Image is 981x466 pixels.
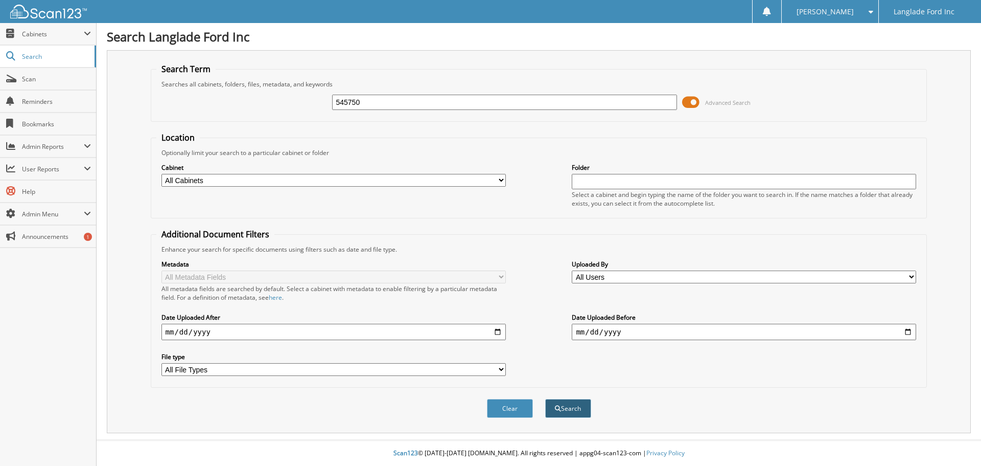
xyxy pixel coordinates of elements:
[156,132,200,143] legend: Location
[161,284,506,302] div: All metadata fields are searched by default. Select a cabinet with metadata to enable filtering b...
[545,399,591,418] button: Search
[156,245,922,254] div: Enhance your search for specific documents using filters such as date and file type.
[84,233,92,241] div: 1
[572,324,916,340] input: end
[22,30,84,38] span: Cabinets
[487,399,533,418] button: Clear
[572,313,916,322] label: Date Uploaded Before
[161,163,506,172] label: Cabinet
[10,5,87,18] img: scan123-logo-white.svg
[393,449,418,457] span: Scan123
[572,190,916,208] div: Select a cabinet and begin typing the name of the folder you want to search in. If the name match...
[705,99,751,106] span: Advanced Search
[894,9,954,15] span: Langlade Ford Inc
[22,97,91,106] span: Reminders
[269,293,282,302] a: here
[22,120,91,128] span: Bookmarks
[22,232,91,241] span: Announcements
[22,187,91,196] span: Help
[156,63,216,75] legend: Search Term
[156,148,922,157] div: Optionally limit your search to a particular cabinet or folder
[22,210,84,218] span: Admin Menu
[572,163,916,172] label: Folder
[22,142,84,151] span: Admin Reports
[156,80,922,88] div: Searches all cabinets, folders, files, metadata, and keywords
[156,229,274,240] legend: Additional Document Filters
[161,260,506,269] label: Metadata
[572,260,916,269] label: Uploaded By
[646,449,685,457] a: Privacy Policy
[161,352,506,361] label: File type
[22,75,91,83] span: Scan
[161,324,506,340] input: start
[22,165,84,173] span: User Reports
[797,9,854,15] span: [PERSON_NAME]
[97,441,981,466] div: © [DATE]-[DATE] [DOMAIN_NAME]. All rights reserved | appg04-scan123-com |
[107,28,971,45] h1: Search Langlade Ford Inc
[22,52,89,61] span: Search
[161,313,506,322] label: Date Uploaded After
